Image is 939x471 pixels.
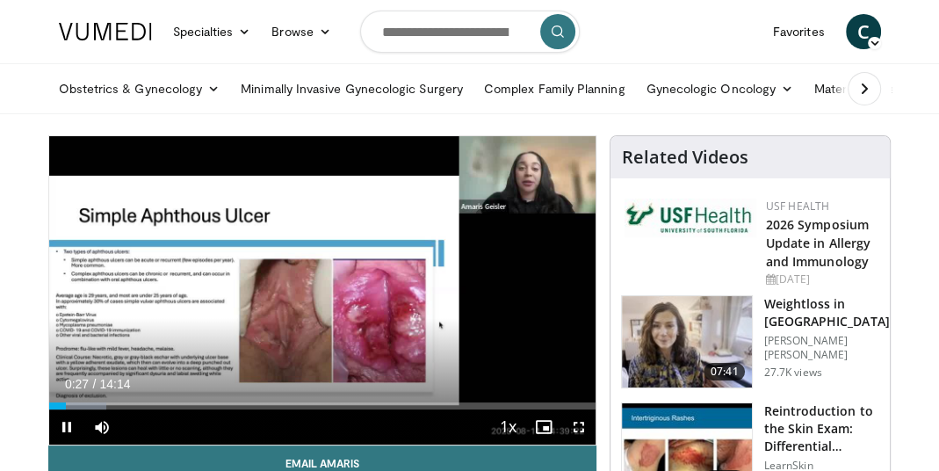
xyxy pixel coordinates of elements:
[163,14,262,49] a: Specialties
[846,14,881,49] a: C
[704,363,746,380] span: 07:41
[93,377,97,391] span: /
[49,402,596,409] div: Progress Bar
[48,71,231,106] a: Obstetrics & Gynecology
[765,272,876,287] div: [DATE]
[360,11,580,53] input: Search topics, interventions
[765,216,870,270] a: 2026 Symposium Update in Allergy and Immunology
[625,199,756,237] img: 6ba8804a-8538-4002-95e7-a8f8012d4a11.png.150x105_q85_autocrop_double_scale_upscale_version-0.2.jpg
[473,71,636,106] a: Complex Family Planning
[763,402,879,455] h3: Reintroduction to the Skin Exam: Differential Diagnosis Based on the…
[49,136,596,445] video-js: Video Player
[621,295,879,388] a: 07:41 Weightloss in [GEOGRAPHIC_DATA] [PERSON_NAME] [PERSON_NAME] 27.7K views
[49,409,84,445] button: Pause
[261,14,342,49] a: Browse
[99,377,130,391] span: 14:14
[765,199,829,214] a: USF Health
[621,147,748,168] h4: Related Videos
[763,334,889,362] p: [PERSON_NAME] [PERSON_NAME]
[622,296,752,388] img: 9983fed1-7565-45be-8934-aef1103ce6e2.150x105_q85_crop-smart_upscale.jpg
[525,409,560,445] button: Enable picture-in-picture mode
[84,409,119,445] button: Mute
[65,377,89,391] span: 0:27
[59,23,152,40] img: VuMedi Logo
[490,409,525,445] button: Playback Rate
[763,366,821,380] p: 27.7K views
[762,14,835,49] a: Favorites
[560,409,596,445] button: Fullscreen
[763,295,889,330] h3: Weightloss in [GEOGRAPHIC_DATA]
[636,71,804,106] a: Gynecologic Oncology
[230,71,473,106] a: Minimally Invasive Gynecologic Surgery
